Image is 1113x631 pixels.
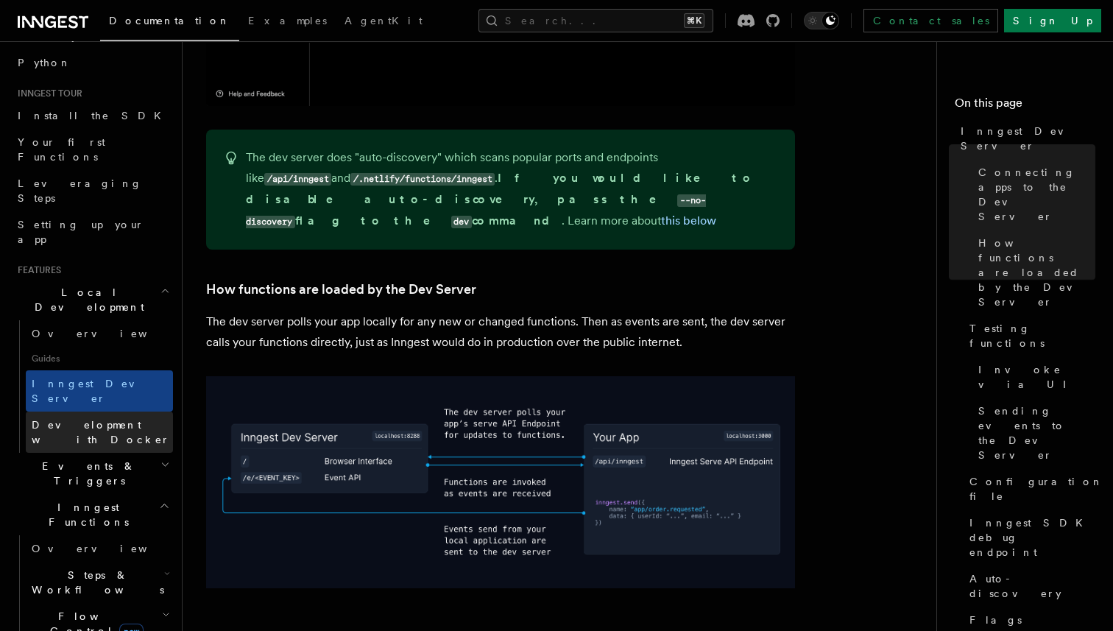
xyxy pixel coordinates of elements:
[478,9,713,32] button: Search...⌘K
[972,356,1095,398] a: Invoke via UI
[969,613,1022,627] span: Flags
[18,136,105,163] span: Your first Functions
[18,110,170,121] span: Install the SDK
[863,9,998,32] a: Contact sales
[344,15,423,27] span: AgentKit
[978,236,1095,309] span: How functions are loaded by the Dev Server
[239,4,336,40] a: Examples
[12,459,160,488] span: Events & Triggers
[961,124,1095,153] span: Inngest Dev Server
[26,568,164,597] span: Steps & Workflows
[32,419,170,445] span: Development with Docker
[32,378,158,404] span: Inngest Dev Server
[978,403,1095,462] span: Sending events to the Dev Server
[964,510,1095,565] a: Inngest SDK debug endpoint
[972,230,1095,315] a: How functions are loaded by the Dev Server
[206,376,795,588] img: dev-server-diagram-v2.png
[26,370,173,412] a: Inngest Dev Server
[964,315,1095,356] a: Testing functions
[350,173,495,186] code: /.netlify/functions/inngest
[32,328,183,339] span: Overview
[12,102,173,129] a: Install the SDK
[18,177,142,204] span: Leveraging Steps
[969,571,1095,601] span: Auto-discovery
[12,279,173,320] button: Local Development
[26,562,173,603] button: Steps & Workflows
[26,535,173,562] a: Overview
[100,4,239,41] a: Documentation
[1004,9,1101,32] a: Sign Up
[246,194,706,228] code: --no-discovery
[12,88,82,99] span: Inngest tour
[972,159,1095,230] a: Connecting apps to the Dev Server
[264,173,331,186] code: /api/inngest
[18,219,144,245] span: Setting up your app
[12,320,173,453] div: Local Development
[206,311,795,353] p: The dev server polls your app locally for any new or changed functions. Then as events are sent, ...
[12,211,173,253] a: Setting up your app
[246,147,777,232] p: The dev server does "auto-discovery" which scans popular ports and endpoints like and . . Learn m...
[451,216,472,228] code: dev
[26,412,173,453] a: Development with Docker
[109,15,230,27] span: Documentation
[12,264,61,276] span: Features
[969,474,1103,504] span: Configuration file
[12,49,173,76] a: Python
[12,129,173,170] a: Your first Functions
[964,565,1095,607] a: Auto-discovery
[964,468,1095,510] a: Configuration file
[969,515,1095,560] span: Inngest SDK debug endpoint
[12,494,173,535] button: Inngest Functions
[684,13,704,28] kbd: ⌘K
[972,398,1095,468] a: Sending events to the Dev Server
[661,214,716,228] a: this below
[969,321,1095,350] span: Testing functions
[955,118,1095,159] a: Inngest Dev Server
[978,165,1095,224] span: Connecting apps to the Dev Server
[955,94,1095,118] h4: On this page
[248,15,327,27] span: Examples
[12,285,160,314] span: Local Development
[246,171,755,228] strong: If you would like to disable auto-discovery, pass the flag to the command
[12,170,173,211] a: Leveraging Steps
[26,347,173,370] span: Guides
[978,362,1095,392] span: Invoke via UI
[12,500,159,529] span: Inngest Functions
[32,543,183,554] span: Overview
[18,57,71,68] span: Python
[804,12,839,29] button: Toggle dark mode
[12,453,173,494] button: Events & Triggers
[26,320,173,347] a: Overview
[206,279,476,300] a: How functions are loaded by the Dev Server
[336,4,431,40] a: AgentKit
